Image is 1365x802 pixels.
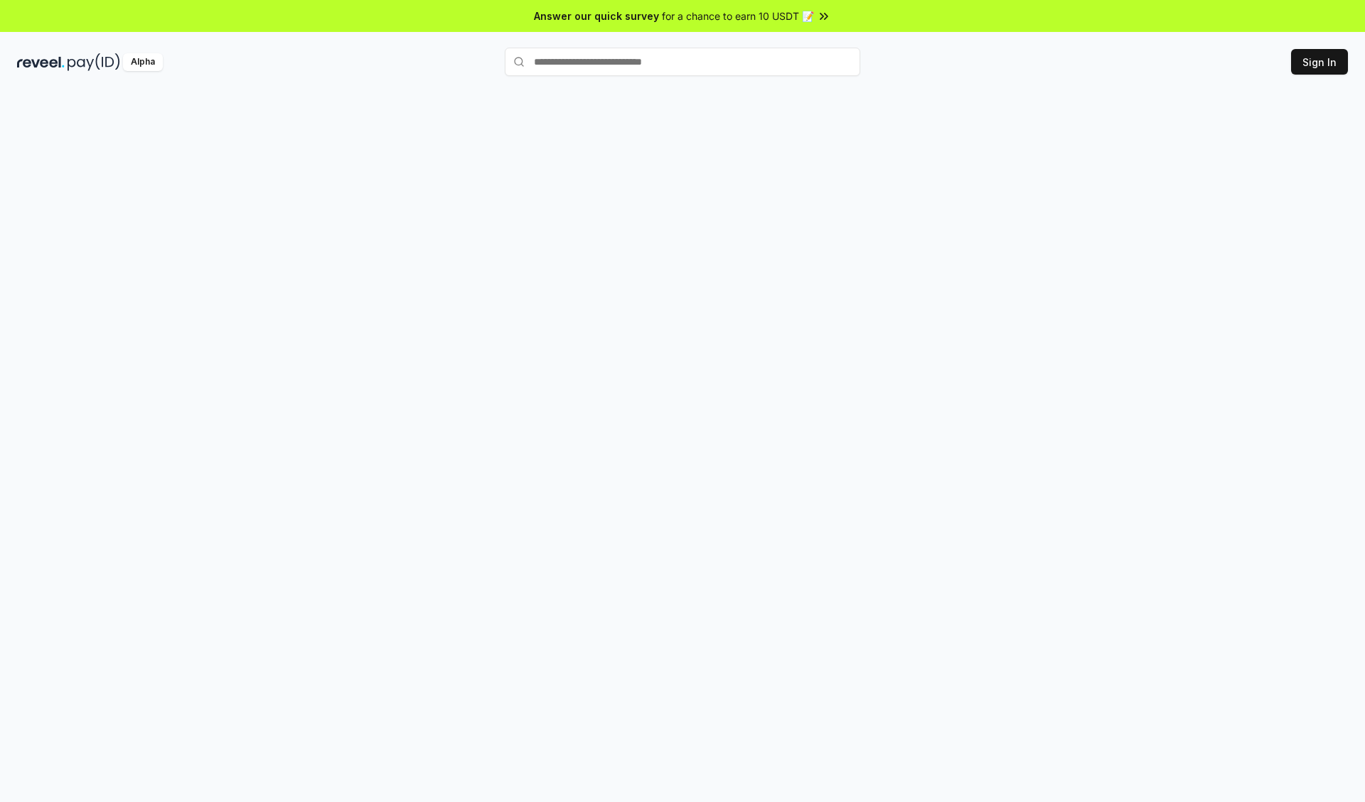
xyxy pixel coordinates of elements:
span: for a chance to earn 10 USDT 📝 [662,9,814,23]
div: Alpha [123,53,163,71]
img: reveel_dark [17,53,65,71]
img: pay_id [68,53,120,71]
span: Answer our quick survey [534,9,659,23]
button: Sign In [1291,49,1348,75]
